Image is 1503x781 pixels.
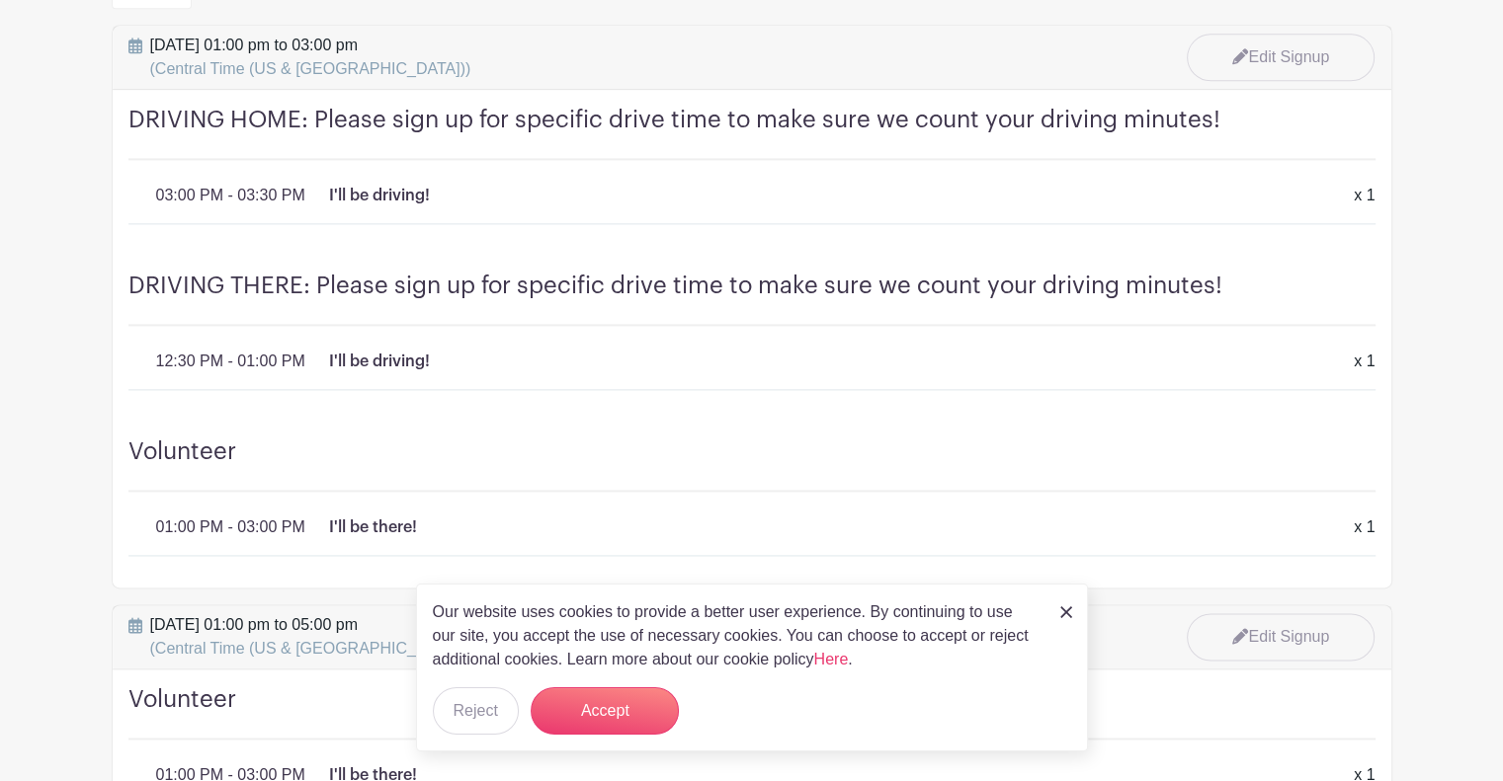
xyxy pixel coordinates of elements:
p: 12:30 PM - 01:00 PM [156,350,305,373]
p: I'll be driving! [329,350,430,373]
p: 03:00 PM - 03:30 PM [156,184,305,207]
span: (Central Time (US & [GEOGRAPHIC_DATA])) [150,640,471,657]
p: I'll be there! [329,515,417,539]
a: Edit Signup [1187,613,1375,661]
h4: Volunteer [128,685,1376,740]
div: x 1 [1342,515,1386,539]
img: close_button-5f87c8562297e5c2d7936805f587ecaba9071eb48480494691a3f1689db116b3.svg [1060,606,1072,618]
div: x 1 [1342,350,1386,373]
h4: Volunteer [128,437,1376,492]
span: (Central Time (US & [GEOGRAPHIC_DATA])) [150,60,471,77]
p: I'll be driving! [329,184,430,207]
button: Accept [531,687,679,735]
span: [DATE] 01:00 pm to 05:00 pm [150,613,471,661]
p: 01:00 PM - 03:00 PM [156,515,305,539]
div: x 1 [1342,184,1386,207]
button: Reject [433,687,519,735]
h4: DRIVING THERE: Please sign up for specific drive time to make sure we count your driving minutes! [128,272,1376,326]
span: [DATE] 01:00 pm to 03:00 pm [150,34,471,81]
a: Here [814,651,849,667]
h4: DRIVING HOME: Please sign up for specific drive time to make sure we count your driving minutes! [128,106,1376,160]
a: Edit Signup [1187,34,1375,81]
p: Our website uses cookies to provide a better user experience. By continuing to use our site, you ... [433,600,1040,671]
